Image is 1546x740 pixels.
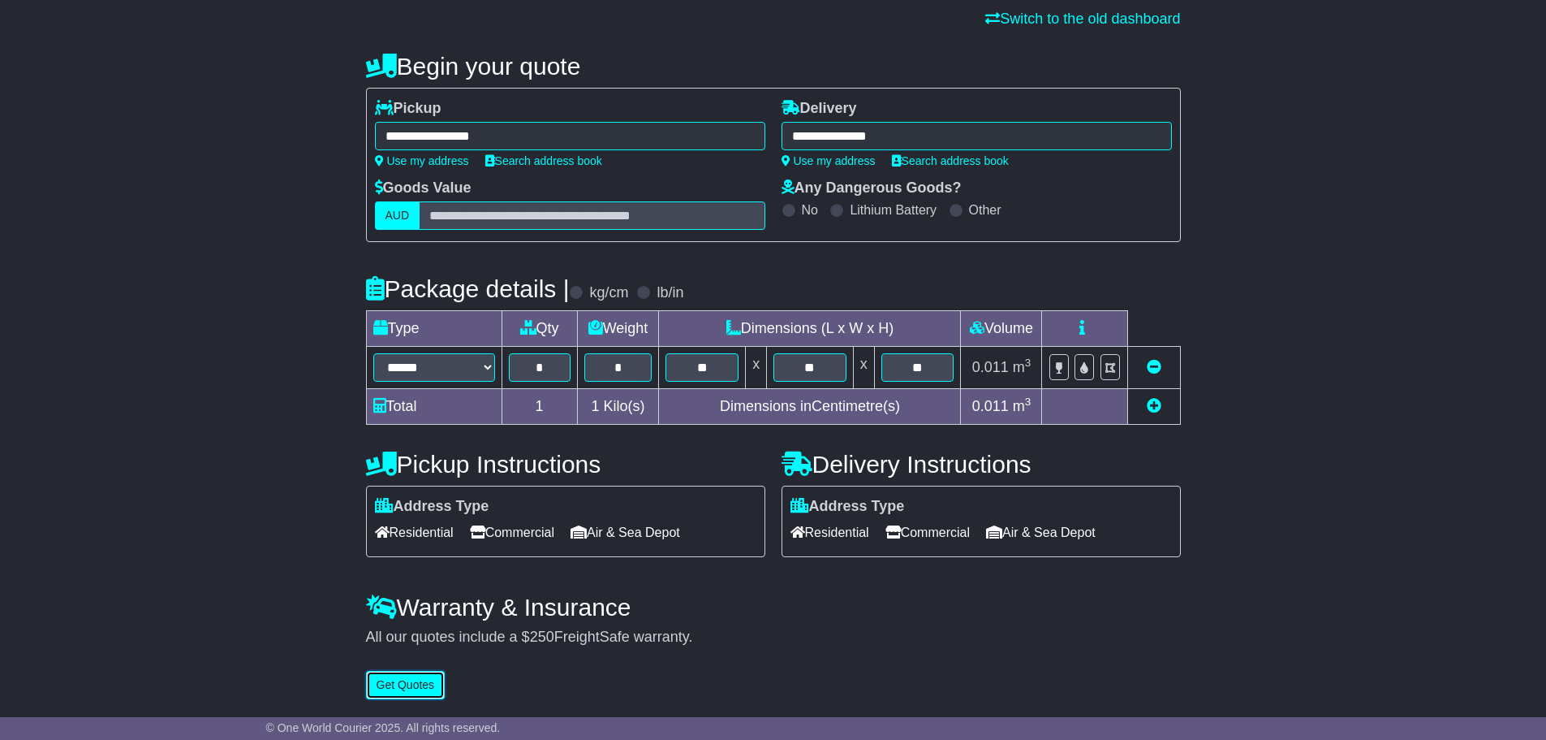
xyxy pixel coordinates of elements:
h4: Begin your quote [366,53,1181,80]
label: Address Type [790,498,905,516]
td: Dimensions (L x W x H) [659,311,961,347]
td: Qty [502,311,577,347]
sup: 3 [1025,357,1031,369]
h4: Warranty & Insurance [366,594,1181,621]
label: AUD [375,201,420,230]
a: Use my address [375,154,469,167]
span: m [1013,398,1031,414]
a: Add new item [1147,398,1161,414]
span: Air & Sea Depot [571,520,680,545]
td: Weight [577,311,659,347]
td: x [853,347,874,389]
label: Other [969,202,1001,218]
button: Get Quotes [366,671,446,699]
label: Pickup [375,100,441,118]
a: Use my address [782,154,876,167]
span: 1 [591,398,599,414]
a: Search address book [485,154,602,167]
td: 1 [502,389,577,425]
span: Commercial [470,520,554,545]
span: Residential [790,520,869,545]
span: Air & Sea Depot [986,520,1096,545]
h4: Package details | [366,275,570,302]
h4: Pickup Instructions [366,451,765,478]
label: Address Type [375,498,489,516]
a: Search address book [892,154,1009,167]
td: Dimensions in Centimetre(s) [659,389,961,425]
div: All our quotes include a $ FreightSafe warranty. [366,629,1181,647]
label: Delivery [782,100,857,118]
a: Switch to the old dashboard [985,11,1180,27]
label: Goods Value [375,180,472,197]
a: Remove this item [1147,359,1161,375]
td: x [746,347,767,389]
sup: 3 [1025,396,1031,408]
span: © One World Courier 2025. All rights reserved. [266,721,501,734]
td: Volume [961,311,1042,347]
span: 0.011 [972,398,1009,414]
td: Type [366,311,502,347]
label: No [802,202,818,218]
label: Any Dangerous Goods? [782,180,962,197]
label: kg/cm [589,284,628,302]
span: Residential [375,520,454,545]
td: Kilo(s) [577,389,659,425]
label: lb/in [657,284,683,302]
span: 0.011 [972,359,1009,375]
span: 250 [530,629,554,645]
label: Lithium Battery [850,202,937,218]
td: Total [366,389,502,425]
h4: Delivery Instructions [782,451,1181,478]
span: Commercial [885,520,970,545]
span: m [1013,359,1031,375]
